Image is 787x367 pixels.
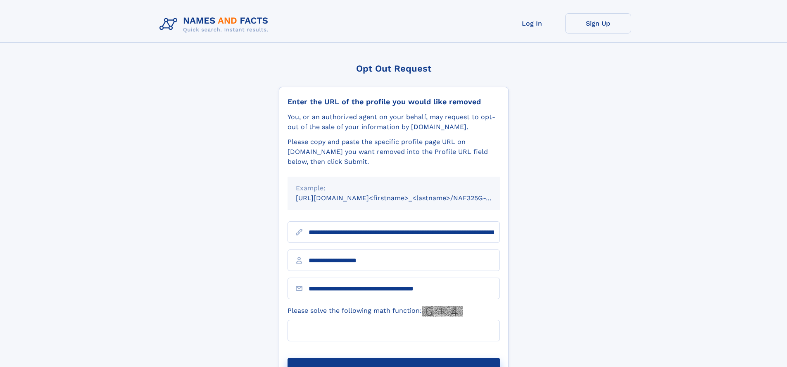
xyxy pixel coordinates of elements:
[288,306,463,317] label: Please solve the following math function:
[296,183,492,193] div: Example:
[288,97,500,106] div: Enter the URL of the profile you would like removed
[288,112,500,132] div: You, or an authorized agent on your behalf, may request to opt-out of the sale of your informatio...
[279,63,509,74] div: Opt Out Request
[156,13,275,36] img: Logo Names and Facts
[288,137,500,167] div: Please copy and paste the specific profile page URL on [DOMAIN_NAME] you want removed into the Pr...
[296,194,516,202] small: [URL][DOMAIN_NAME]<firstname>_<lastname>/NAF325G-xxxxxxxx
[499,13,565,34] a: Log In
[565,13,631,34] a: Sign Up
